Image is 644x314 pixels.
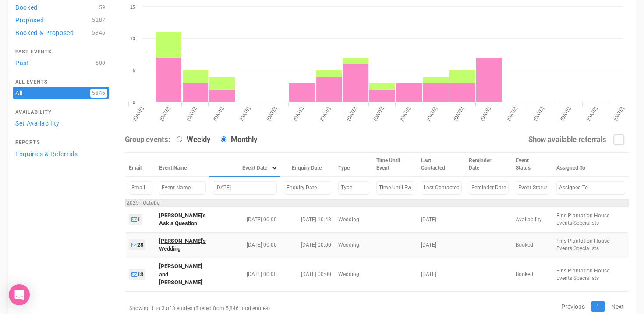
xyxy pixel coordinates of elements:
th: Event Name [156,153,209,177]
td: Booked [512,258,553,291]
strong: Group events: [125,135,170,144]
a: [PERSON_NAME]'s Wedding [159,237,206,252]
input: Filter by Time Until Event [376,181,414,194]
span: 59 [97,3,107,12]
span: 5846 [90,89,107,98]
span: 500 [94,59,107,67]
a: 1 [129,214,142,225]
input: Filter by Event Name [159,181,206,194]
td: [DATE] [418,232,465,258]
a: [PERSON_NAME]'s Ask a Question [159,212,206,227]
tspan: [DATE] [346,106,358,122]
input: Filter by Type [338,181,370,194]
a: 13 [129,269,145,280]
th: Event Status [512,153,553,177]
td: Availability [512,207,553,232]
input: Filter by Event Date [213,181,277,194]
td: [DATE] 00:00 [280,258,334,291]
tspan: 15 [130,4,135,10]
td: [DATE] 00:00 [209,207,280,232]
span: 5346 [90,28,107,37]
a: All5846 [13,87,109,99]
tspan: [DATE] [372,106,385,122]
td: Fins Plantation House Events Specialists [553,207,629,232]
a: Previous [556,301,590,312]
td: Wedding [335,207,373,232]
th: Email [125,153,156,177]
a: [PERSON_NAME] and [PERSON_NAME] [159,263,202,286]
a: Proposed5287 [13,14,109,26]
td: [DATE] [418,258,465,291]
td: Wedding [335,232,373,258]
tspan: 5 [133,68,135,73]
h4: Reports [15,140,106,145]
label: Weekly [172,135,210,145]
tspan: [DATE] [586,106,598,122]
tspan: [DATE] [159,106,171,122]
th: Reminder Date [465,153,512,177]
input: Filter by Reminder Date [469,181,509,194]
td: [DATE] [418,207,465,232]
h4: All Events [15,80,106,85]
td: Fins Plantation House Events Specialists [553,258,629,291]
tspan: [DATE] [559,106,571,122]
th: Enquiry Date [280,153,334,177]
tspan: [DATE] [132,106,144,122]
td: Booked [512,232,553,258]
th: Type [335,153,373,177]
tspan: 0 [133,100,135,105]
input: Filter by Event Status [516,181,549,194]
input: Filter by Last Contacted [421,181,462,194]
td: Fins Plantation House Events Specialists [553,232,629,258]
tspan: [DATE] [212,106,224,122]
td: 2025 - October [125,199,629,207]
tspan: [DATE] [532,106,545,122]
td: [DATE] 00:00 [209,258,280,291]
th: Last Contacted [418,153,465,177]
td: [DATE] 00:00 [280,232,334,258]
th: Time Until Event [373,153,418,177]
h4: Availability [15,110,106,115]
input: Filter by Enquiry Date [284,181,331,194]
th: Assigned To [553,153,629,177]
tspan: [DATE] [426,106,438,122]
tspan: [DATE] [319,106,331,122]
a: 28 [129,239,145,250]
td: [DATE] 10:48 [280,207,334,232]
input: Filter by Email [129,181,152,194]
tspan: [DATE] [185,106,198,122]
input: Weekly [177,136,182,142]
a: 1 [591,301,605,312]
td: [DATE] 00:00 [209,232,280,258]
a: Booked & Proposed5346 [13,27,109,38]
th: Event Date [209,153,280,177]
td: Wedding [335,258,373,291]
tspan: [DATE] [399,106,411,122]
tspan: [DATE] [453,106,465,122]
a: Past500 [13,57,109,69]
tspan: [DATE] [506,106,518,122]
h4: Past Events [15,49,106,55]
tspan: 10 [130,36,135,41]
input: Monthly [221,136,226,142]
tspan: [DATE] [612,106,625,122]
tspan: [DATE] [292,106,304,122]
tspan: [DATE] [479,106,491,122]
label: Monthly [216,135,257,145]
div: Open Intercom Messenger [9,284,30,305]
a: Next [606,301,629,312]
tspan: [DATE] [239,106,251,122]
input: Filter by Assigned To [556,181,625,194]
tspan: [DATE] [265,106,278,122]
span: 5287 [90,16,107,24]
a: Booked59 [13,1,109,13]
a: Set Availability [13,117,109,129]
a: Enquiries & Referrals [13,148,109,160]
strong: Show available referrals [528,135,606,144]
